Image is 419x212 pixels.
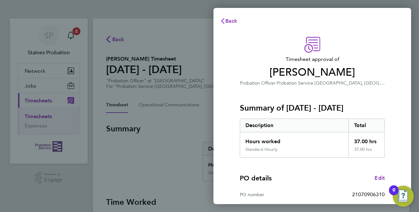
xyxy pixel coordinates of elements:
[349,132,385,147] div: 37.00 hrs
[375,175,385,181] span: Edit
[392,190,395,199] div: 9
[375,174,385,182] a: Edit
[240,173,272,183] h4: PO details
[240,80,275,86] span: Probation Officer
[240,119,385,158] div: Summary of 22 - 28 Sep 2025
[225,18,237,24] span: Back
[393,186,414,207] button: Open Resource Center, 9 new notifications
[349,147,385,157] div: 37.00 hrs
[245,147,278,152] div: Standard Hourly
[240,103,385,113] h3: Summary of [DATE] - [DATE]
[240,191,312,199] div: PO number
[240,119,349,132] div: Description
[240,66,385,79] span: [PERSON_NAME]
[352,191,385,198] span: 21070906310
[275,80,277,86] span: ·
[349,119,385,132] div: Total
[240,132,349,147] div: Hours worked
[240,55,385,63] span: Timesheet approval of
[213,14,244,28] button: Back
